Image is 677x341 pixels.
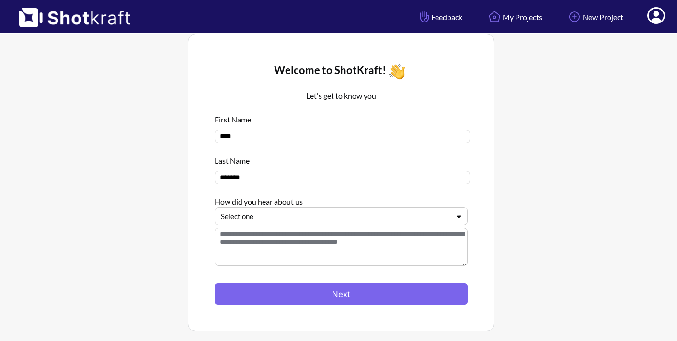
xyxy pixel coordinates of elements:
[566,9,583,25] img: Add Icon
[479,4,550,30] a: My Projects
[386,61,408,82] img: Wave Icon
[559,4,631,30] a: New Project
[215,150,468,166] div: Last Name
[418,11,462,22] span: Feedback
[215,90,468,101] p: Let's get to know you
[215,283,468,305] button: Next
[486,9,503,25] img: Home Icon
[215,109,468,125] div: First Name
[215,61,468,82] div: Welcome to ShotKraft!
[215,191,468,207] div: How did you hear about us
[418,9,431,25] img: Hand Icon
